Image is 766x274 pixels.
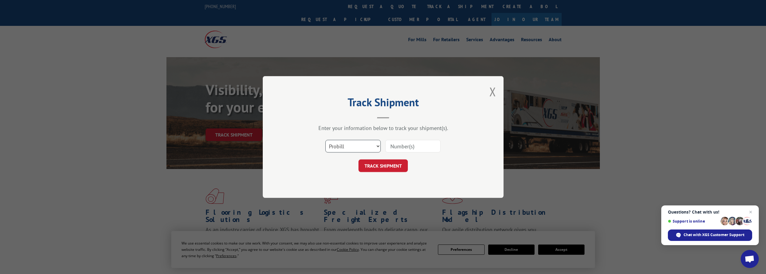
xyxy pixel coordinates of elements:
[668,219,718,223] span: Support is online
[684,232,744,238] span: Chat with XGS Customer Support
[385,140,441,152] input: Number(s)
[668,210,752,214] span: Questions? Chat with us!
[741,250,759,268] div: Open chat
[489,84,496,100] button: Close modal
[747,208,754,216] span: Close chat
[293,125,473,131] div: Enter your information below to track your shipment(s).
[668,229,752,241] div: Chat with XGS Customer Support
[293,98,473,109] h2: Track Shipment
[358,159,408,172] button: TRACK SHIPMENT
